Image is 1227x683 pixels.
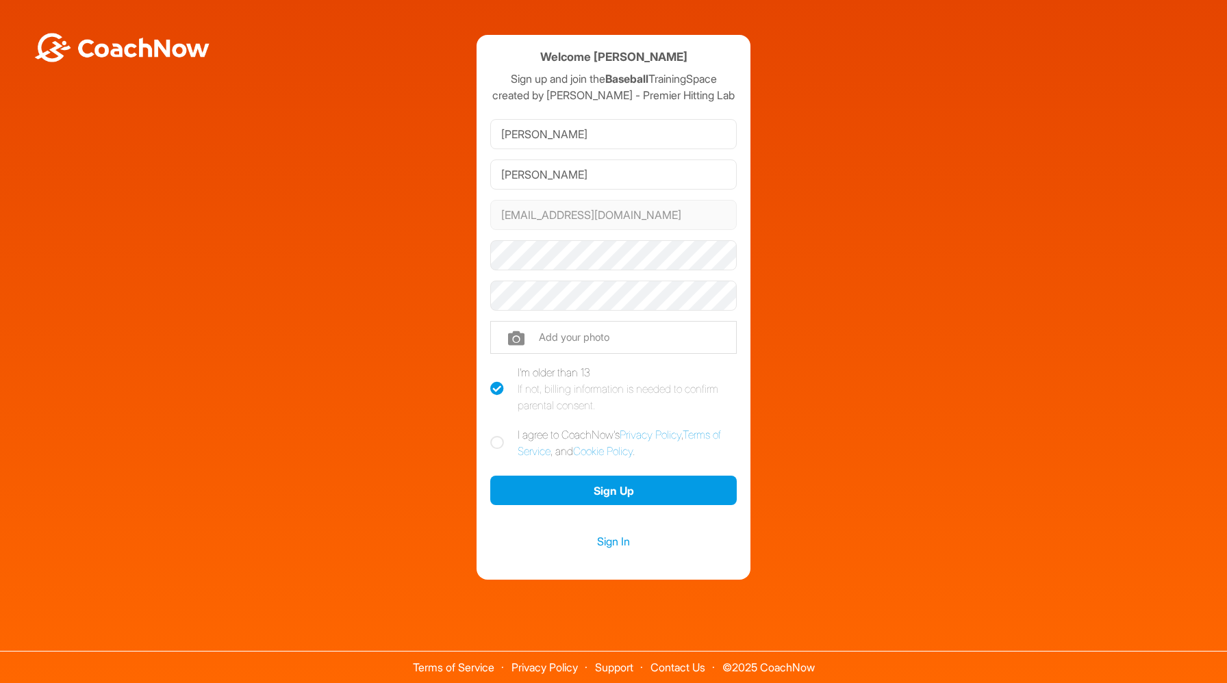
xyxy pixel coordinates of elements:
a: Sign In [490,532,737,550]
a: Privacy Policy [511,660,578,674]
input: First Name [490,119,737,149]
span: © 2025 CoachNow [716,652,822,673]
label: I agree to CoachNow's , , and . [490,426,737,459]
p: created by [PERSON_NAME] - Premier Hitting Lab [490,87,737,103]
button: Sign Up [490,476,737,505]
div: If not, billing information is needed to confirm parental consent. [518,381,737,413]
img: BwLJSsUCoWCh5upNqxVrqldRgqLPVwmV24tXu5FoVAoFEpwwqQ3VIfuoInZCoVCoTD4vwADAC3ZFMkVEQFDAAAAAElFTkSuQmCC [33,33,211,62]
a: Terms of Service [413,660,494,674]
p: Sign up and join the TrainingSpace [490,70,737,87]
a: Contact Us [650,660,705,674]
h4: Welcome [PERSON_NAME] [540,49,687,66]
a: Support [595,660,633,674]
strong: Baseball [605,72,648,86]
input: Email [490,200,737,230]
input: Last Name [490,159,737,190]
a: Privacy Policy [620,428,681,441]
a: Cookie Policy [573,444,633,458]
div: I'm older than 13 [518,364,737,413]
